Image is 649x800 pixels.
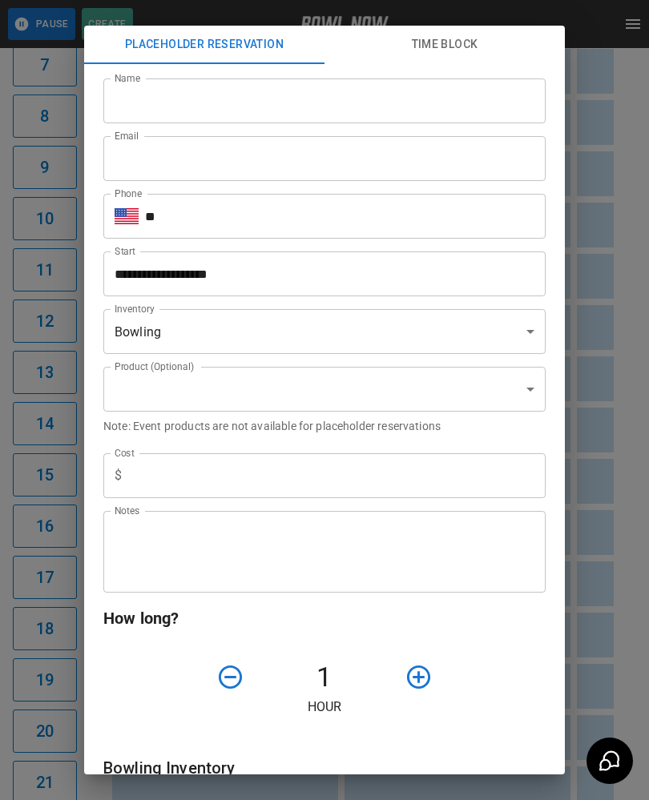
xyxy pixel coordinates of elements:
input: Choose date, selected date is Sep 24, 2025 [103,251,534,296]
button: Time Block [324,26,565,64]
div: Bowling [103,309,546,354]
p: $ [115,466,122,485]
div: ​ [103,367,546,412]
p: Hour [103,697,546,717]
p: Note: Event products are not available for placeholder reservations [103,418,546,434]
label: Start [115,244,135,258]
label: Phone [115,187,142,200]
h6: How long? [103,605,546,631]
button: Placeholder Reservation [84,26,324,64]
button: Select country [115,204,139,228]
h4: 1 [251,661,398,694]
h6: Bowling Inventory [103,755,546,781]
